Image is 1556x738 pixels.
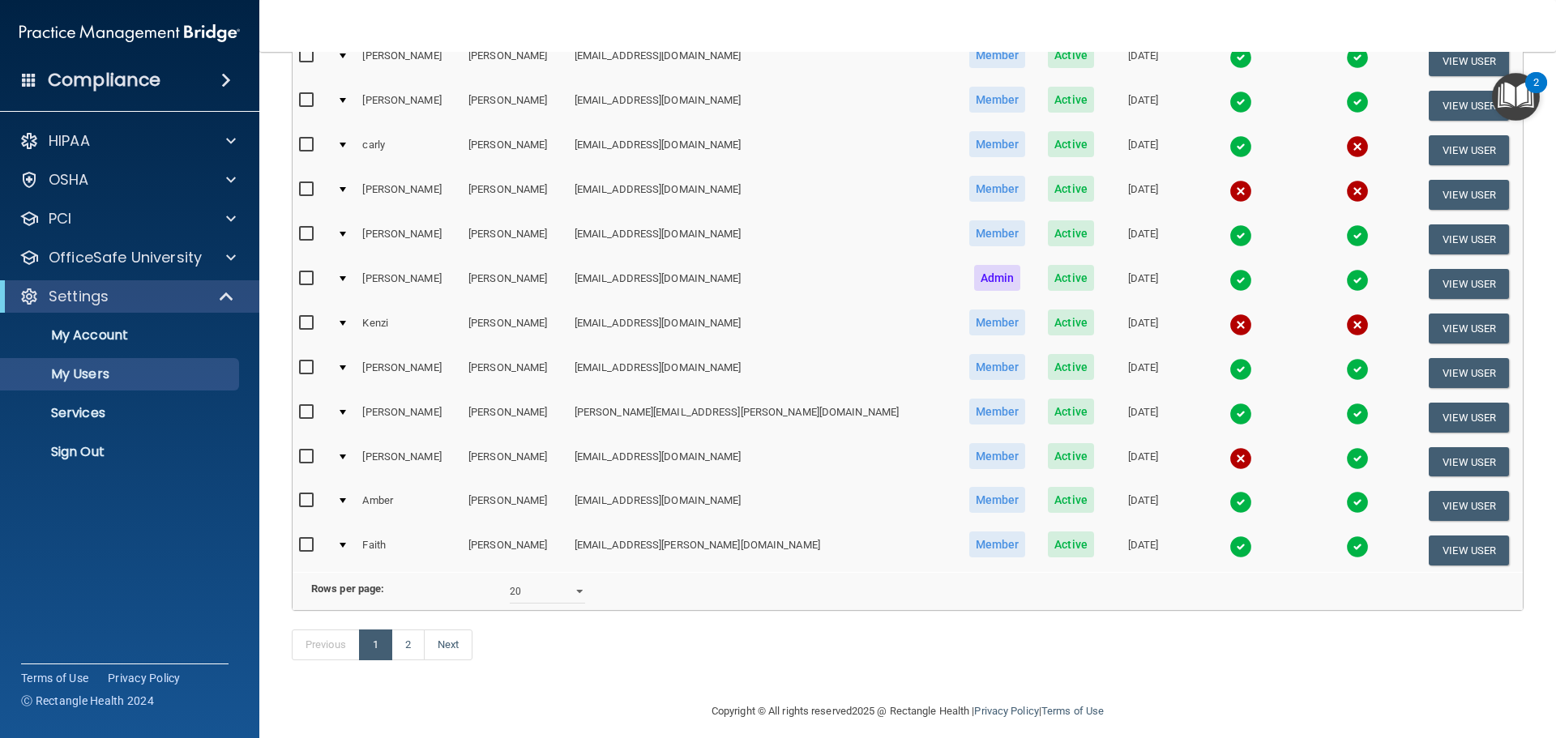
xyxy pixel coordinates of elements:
[1346,358,1369,381] img: tick.e7d51cea.svg
[356,395,462,440] td: [PERSON_NAME]
[1429,91,1509,121] button: View User
[1346,535,1369,558] img: tick.e7d51cea.svg
[391,629,425,660] a: 2
[969,531,1026,557] span: Member
[462,217,568,262] td: [PERSON_NAME]
[1105,83,1182,128] td: [DATE]
[1105,351,1182,395] td: [DATE]
[1346,224,1369,247] img: tick.e7d51cea.svg
[969,354,1026,380] span: Member
[49,170,89,190] p: OSHA
[1346,180,1369,203] img: cross.ca9f0e7f.svg
[1105,440,1182,484] td: [DATE]
[462,262,568,306] td: [PERSON_NAME]
[292,629,360,660] a: Previous
[969,176,1026,202] span: Member
[356,173,462,217] td: [PERSON_NAME]
[969,42,1026,68] span: Member
[1429,269,1509,299] button: View User
[1048,131,1094,157] span: Active
[1429,46,1509,76] button: View User
[49,248,202,267] p: OfficeSafe University
[969,443,1026,469] span: Member
[568,440,957,484] td: [EMAIL_ADDRESS][DOMAIN_NAME]
[1048,531,1094,557] span: Active
[969,87,1026,113] span: Member
[1229,180,1252,203] img: cross.ca9f0e7f.svg
[969,399,1026,424] span: Member
[1229,447,1252,470] img: cross.ca9f0e7f.svg
[1105,395,1182,440] td: [DATE]
[568,351,957,395] td: [EMAIL_ADDRESS][DOMAIN_NAME]
[969,487,1026,513] span: Member
[356,440,462,484] td: [PERSON_NAME]
[462,528,568,572] td: [PERSON_NAME]
[49,209,71,228] p: PCI
[19,17,240,49] img: PMB logo
[21,670,88,686] a: Terms of Use
[568,528,957,572] td: [EMAIL_ADDRESS][PERSON_NAME][DOMAIN_NAME]
[1229,91,1252,113] img: tick.e7d51cea.svg
[356,128,462,173] td: carly
[1346,91,1369,113] img: tick.e7d51cea.svg
[19,131,236,151] a: HIPAA
[1105,306,1182,351] td: [DATE]
[568,262,957,306] td: [EMAIL_ADDRESS][DOMAIN_NAME]
[1429,358,1509,388] button: View User
[356,528,462,572] td: Faith
[108,670,181,686] a: Privacy Policy
[356,484,462,528] td: Amber
[974,705,1038,717] a: Privacy Policy
[356,83,462,128] td: [PERSON_NAME]
[1429,135,1509,165] button: View User
[462,395,568,440] td: [PERSON_NAME]
[612,685,1203,737] div: Copyright © All rights reserved 2025 @ Rectangle Health | |
[1048,176,1094,202] span: Active
[568,484,957,528] td: [EMAIL_ADDRESS][DOMAIN_NAME]
[1229,224,1252,247] img: tick.e7d51cea.svg
[1048,87,1094,113] span: Active
[19,287,235,306] a: Settings
[19,170,236,190] a: OSHA
[1105,217,1182,262] td: [DATE]
[356,39,462,83] td: [PERSON_NAME]
[1048,399,1094,424] span: Active
[568,83,957,128] td: [EMAIL_ADDRESS][DOMAIN_NAME]
[1229,358,1252,381] img: tick.e7d51cea.svg
[1229,135,1252,158] img: tick.e7d51cea.svg
[568,395,957,440] td: [PERSON_NAME][EMAIL_ADDRESS][PERSON_NAME][DOMAIN_NAME]
[1048,354,1094,380] span: Active
[1429,403,1509,433] button: View User
[1048,220,1094,246] span: Active
[462,484,568,528] td: [PERSON_NAME]
[568,306,957,351] td: [EMAIL_ADDRESS][DOMAIN_NAME]
[1229,535,1252,558] img: tick.e7d51cea.svg
[1346,447,1369,470] img: tick.e7d51cea.svg
[1105,262,1182,306] td: [DATE]
[48,69,160,92] h4: Compliance
[1429,447,1509,477] button: View User
[11,405,232,421] p: Services
[356,306,462,351] td: Kenzi
[568,217,957,262] td: [EMAIL_ADDRESS][DOMAIN_NAME]
[568,173,957,217] td: [EMAIL_ADDRESS][DOMAIN_NAME]
[49,131,90,151] p: HIPAA
[11,366,232,382] p: My Users
[462,440,568,484] td: [PERSON_NAME]
[356,262,462,306] td: [PERSON_NAME]
[359,629,392,660] a: 1
[462,306,568,351] td: [PERSON_NAME]
[1105,484,1182,528] td: [DATE]
[1229,314,1252,336] img: cross.ca9f0e7f.svg
[1041,705,1104,717] a: Terms of Use
[1429,491,1509,521] button: View User
[311,582,384,595] b: Rows per page:
[1105,528,1182,572] td: [DATE]
[1229,491,1252,514] img: tick.e7d51cea.svg
[1048,265,1094,291] span: Active
[356,217,462,262] td: [PERSON_NAME]
[568,128,957,173] td: [EMAIL_ADDRESS][DOMAIN_NAME]
[1105,173,1182,217] td: [DATE]
[1048,309,1094,335] span: Active
[969,220,1026,246] span: Member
